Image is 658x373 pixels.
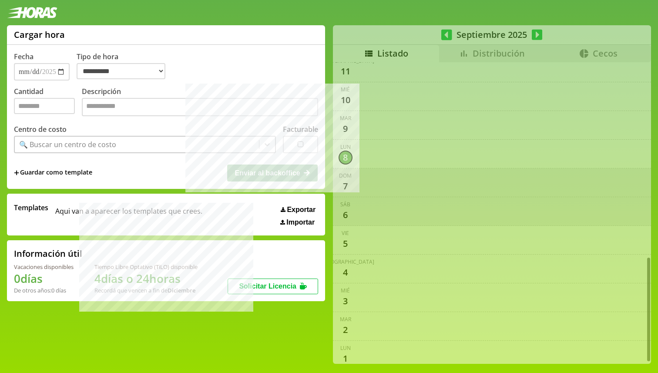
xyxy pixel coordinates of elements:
[14,168,92,178] span: +Guardar como template
[14,203,48,212] span: Templates
[283,124,318,134] label: Facturable
[278,205,318,214] button: Exportar
[14,98,75,114] input: Cantidad
[94,286,198,294] div: Recordá que vencen a fin de
[287,206,316,214] span: Exportar
[14,124,67,134] label: Centro de costo
[94,263,198,271] div: Tiempo Libre Optativo (TiLO) disponible
[94,271,198,286] h1: 4 días o 24 horas
[168,286,195,294] b: Diciembre
[7,7,57,18] img: logotipo
[82,98,318,116] textarea: Descripción
[77,52,172,81] label: Tipo de hora
[228,279,318,294] button: Solicitar Licencia
[14,271,74,286] h1: 0 días
[239,282,296,290] span: Solicitar Licencia
[14,29,65,40] h1: Cargar hora
[77,63,165,79] select: Tipo de hora
[286,218,315,226] span: Importar
[14,168,19,178] span: +
[14,248,82,259] h2: Información útil
[14,286,74,294] div: De otros años: 0 días
[19,140,116,149] div: 🔍 Buscar un centro de costo
[14,87,82,118] label: Cantidad
[14,263,74,271] div: Vacaciones disponibles
[82,87,318,118] label: Descripción
[55,203,202,226] span: Aqui van a aparecer los templates que crees.
[14,52,34,61] label: Fecha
